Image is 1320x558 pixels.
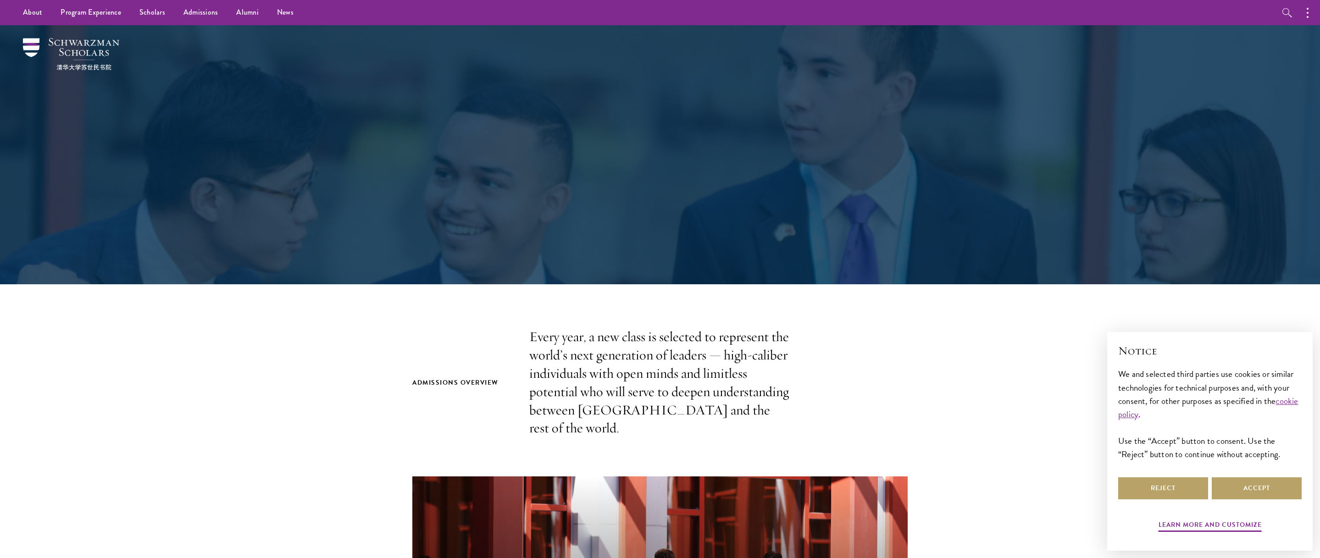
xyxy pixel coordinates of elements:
[23,38,119,70] img: Schwarzman Scholars
[1159,519,1262,533] button: Learn more and customize
[1118,367,1302,460] div: We and selected third parties use cookies or similar technologies for technical purposes and, wit...
[1212,477,1302,499] button: Accept
[1118,343,1302,359] h2: Notice
[412,377,511,388] h2: Admissions Overview
[529,328,791,437] p: Every year, a new class is selected to represent the world’s next generation of leaders — high-ca...
[1118,394,1298,421] a: cookie policy
[1118,477,1208,499] button: Reject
